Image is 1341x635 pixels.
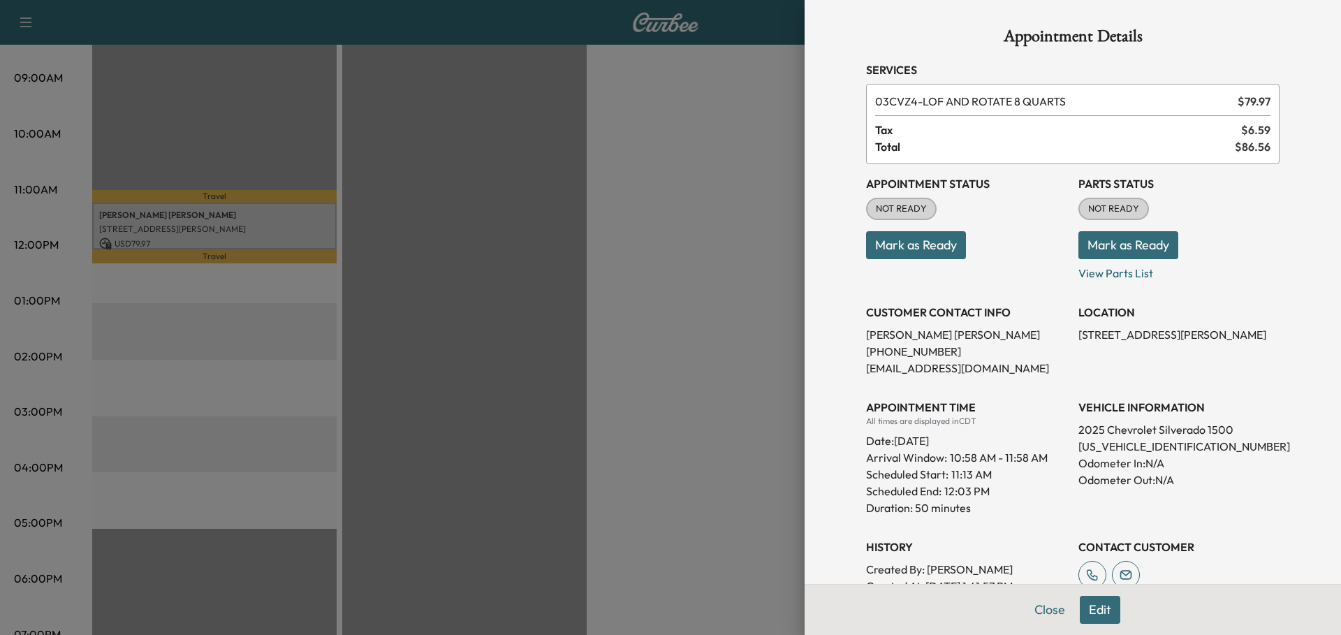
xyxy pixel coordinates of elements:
[1238,93,1270,110] span: $ 79.97
[1078,231,1178,259] button: Mark as Ready
[1078,539,1280,555] h3: CONTACT CUSTOMER
[1078,421,1280,438] p: 2025 Chevrolet Silverado 1500
[867,202,935,216] span: NOT READY
[1078,399,1280,416] h3: VEHICLE INFORMATION
[1080,202,1148,216] span: NOT READY
[1080,596,1120,624] button: Edit
[866,449,1067,466] p: Arrival Window:
[1078,455,1280,472] p: Odometer In: N/A
[944,483,990,499] p: 12:03 PM
[866,343,1067,360] p: [PHONE_NUMBER]
[875,122,1241,138] span: Tax
[1078,438,1280,455] p: [US_VEHICLE_IDENTIFICATION_NUMBER]
[866,399,1067,416] h3: APPOINTMENT TIME
[1078,326,1280,343] p: [STREET_ADDRESS][PERSON_NAME]
[1241,122,1270,138] span: $ 6.59
[1078,259,1280,282] p: View Parts List
[866,326,1067,343] p: [PERSON_NAME] [PERSON_NAME]
[866,499,1067,516] p: Duration: 50 minutes
[866,578,1067,594] p: Created At : [DATE] 1:41:57 PM
[875,93,1232,110] span: LOF AND ROTATE 8 QUARTS
[875,138,1235,155] span: Total
[866,416,1067,427] div: All times are displayed in CDT
[866,561,1067,578] p: Created By : [PERSON_NAME]
[866,231,966,259] button: Mark as Ready
[1078,304,1280,321] h3: LOCATION
[866,175,1067,192] h3: Appointment Status
[1025,596,1074,624] button: Close
[951,466,992,483] p: 11:13 AM
[866,483,941,499] p: Scheduled End:
[866,539,1067,555] h3: History
[866,304,1067,321] h3: CUSTOMER CONTACT INFO
[1078,175,1280,192] h3: Parts Status
[1078,472,1280,488] p: Odometer Out: N/A
[866,360,1067,377] p: [EMAIL_ADDRESS][DOMAIN_NAME]
[866,466,948,483] p: Scheduled Start:
[866,61,1280,78] h3: Services
[950,449,1048,466] span: 10:58 AM - 11:58 AM
[866,28,1280,50] h1: Appointment Details
[1235,138,1270,155] span: $ 86.56
[866,427,1067,449] div: Date: [DATE]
